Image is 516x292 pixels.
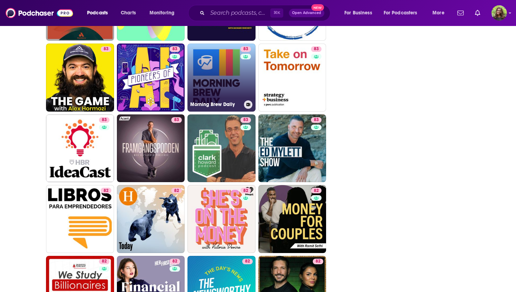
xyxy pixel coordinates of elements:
a: 82 [187,185,256,253]
a: 83 [46,44,114,112]
a: 82 [313,259,323,264]
span: 82 [104,187,108,194]
a: 83 [101,46,111,52]
a: 82 [99,259,110,264]
a: 82 [170,259,180,264]
img: User Profile [491,5,507,21]
button: Show profile menu [491,5,507,21]
a: 82 [117,185,185,253]
button: open menu [339,7,381,19]
span: 83 [314,117,319,124]
span: 83 [243,46,248,53]
div: Search podcasts, credits, & more... [195,5,337,21]
span: 83 [243,117,248,124]
span: Logged in as reagan34226 [491,5,507,21]
a: 82 [46,185,114,253]
span: 82 [314,187,319,194]
span: 82 [102,258,107,265]
span: Monitoring [150,8,174,18]
a: 82 [242,259,253,264]
a: 83 [187,114,256,182]
input: Search podcasts, credits, & more... [207,7,270,19]
a: 83 [240,117,251,123]
a: 83 [311,46,322,52]
a: 82 [101,188,111,193]
span: For Business [344,8,372,18]
h3: Morning Brew Daily [190,101,241,107]
span: 83 [102,117,107,124]
button: Open AdvancedNew [289,9,324,17]
img: Podchaser - Follow, Share and Rate Podcasts [6,6,73,20]
a: 83 [170,46,180,52]
a: 83 [258,44,326,112]
a: 83 [171,117,182,123]
button: open menu [82,7,117,19]
span: New [311,4,324,11]
span: 82 [172,258,177,265]
span: Podcasts [87,8,108,18]
a: 83 [117,44,185,112]
a: 82 [258,185,326,253]
button: open menu [379,7,428,19]
button: open menu [428,7,453,19]
a: 83 [99,117,110,123]
span: More [432,8,444,18]
a: 82 [240,188,251,193]
span: For Podcasters [384,8,417,18]
a: 83 [240,46,251,52]
a: 82 [171,188,182,193]
span: ⌘ K [270,8,283,18]
span: Charts [121,8,136,18]
a: Show notifications dropdown [472,7,483,19]
span: 83 [174,117,179,124]
span: 83 [172,46,177,53]
span: 82 [245,258,250,265]
a: Show notifications dropdown [455,7,467,19]
button: open menu [145,7,184,19]
span: 82 [243,187,248,194]
a: 83 [117,114,185,182]
span: 83 [104,46,108,53]
a: Charts [116,7,140,19]
a: 83 [258,114,326,182]
span: 83 [314,46,319,53]
span: Open Advanced [292,11,321,15]
a: 82 [311,188,322,193]
a: 83 [311,117,322,123]
a: 83Morning Brew Daily [187,44,256,112]
span: 82 [316,258,320,265]
span: 82 [174,187,179,194]
a: 83 [46,114,114,182]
